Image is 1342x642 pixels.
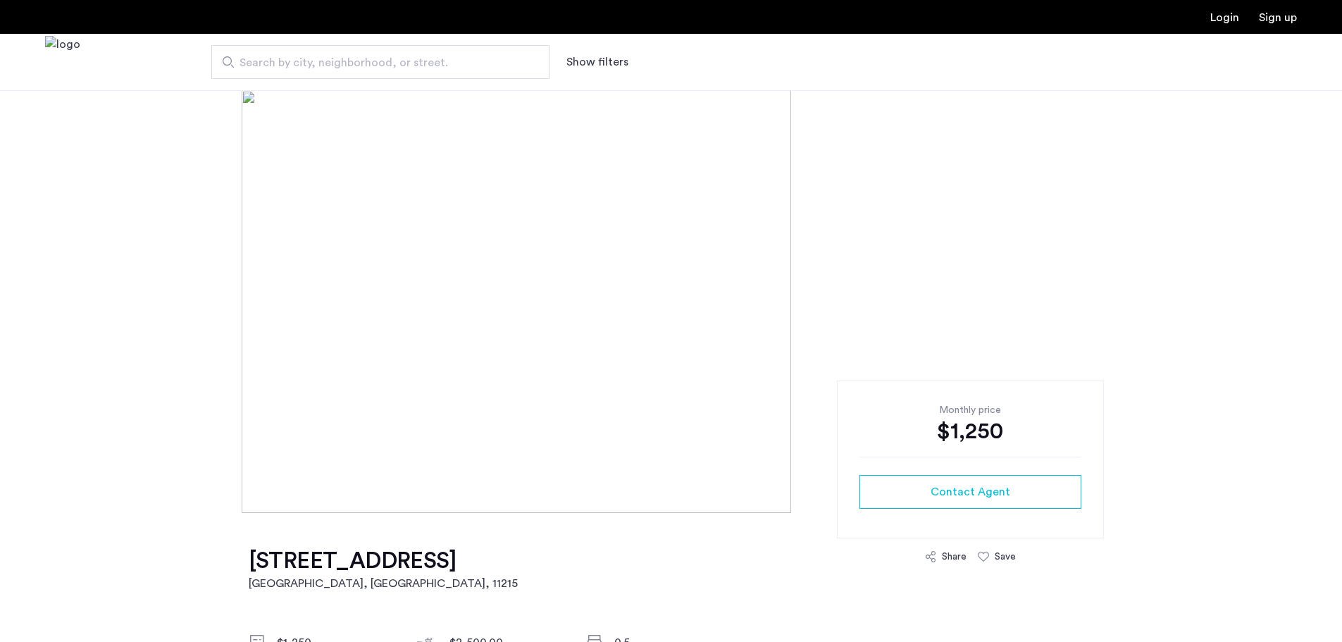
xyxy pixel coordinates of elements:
[45,36,80,89] img: logo
[242,90,1100,513] img: [object%20Object]
[566,54,628,70] button: Show or hide filters
[859,417,1081,445] div: $1,250
[45,36,80,89] a: Cazamio Logo
[995,550,1016,564] div: Save
[240,54,510,71] span: Search by city, neighborhood, or street.
[1210,12,1239,23] a: Login
[1259,12,1297,23] a: Registration
[249,575,518,592] h2: [GEOGRAPHIC_DATA], [GEOGRAPHIC_DATA] , 11215
[211,45,549,79] input: Apartment Search
[942,550,967,564] div: Share
[249,547,518,575] h1: [STREET_ADDRESS]
[859,403,1081,417] div: Monthly price
[859,475,1081,509] button: button
[931,483,1010,500] span: Contact Agent
[249,547,518,592] a: [STREET_ADDRESS][GEOGRAPHIC_DATA], [GEOGRAPHIC_DATA], 11215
